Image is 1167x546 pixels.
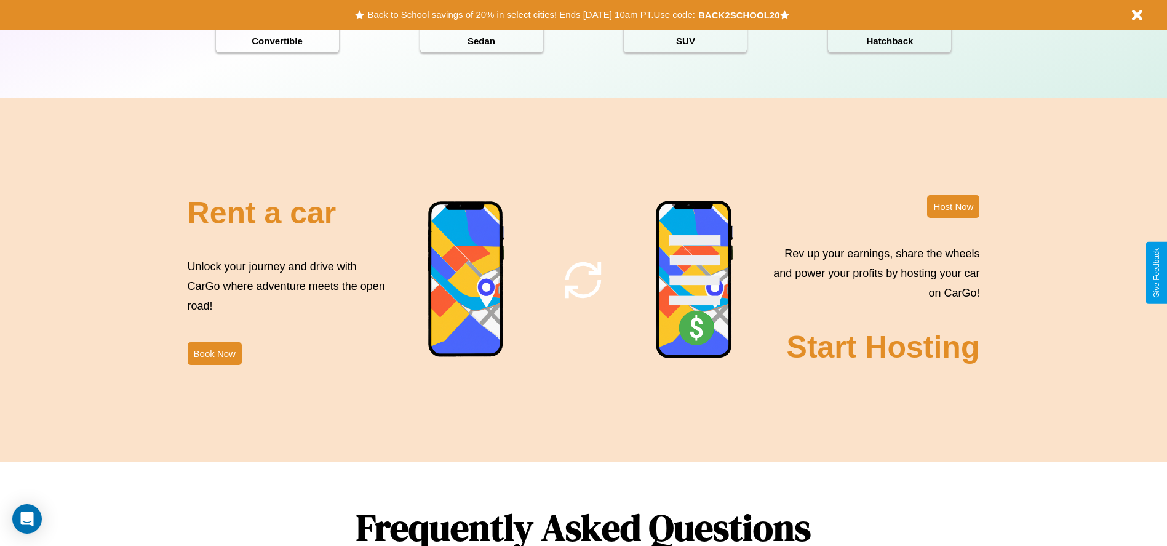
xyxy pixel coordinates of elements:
b: BACK2SCHOOL20 [698,10,780,20]
img: phone [655,200,734,360]
h2: Rent a car [188,195,337,231]
h4: SUV [624,30,747,52]
h4: Hatchback [828,30,951,52]
p: Rev up your earnings, share the wheels and power your profits by hosting your car on CarGo! [766,244,979,303]
h4: Sedan [420,30,543,52]
img: phone [428,201,505,359]
button: Back to School savings of 20% in select cities! Ends [DATE] 10am PT.Use code: [364,6,698,23]
h2: Start Hosting [787,329,980,365]
div: Give Feedback [1152,248,1161,298]
button: Book Now [188,342,242,365]
div: Open Intercom Messenger [12,504,42,534]
button: Host Now [927,195,979,218]
h4: Convertible [216,30,339,52]
p: Unlock your journey and drive with CarGo where adventure meets the open road! [188,257,389,316]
